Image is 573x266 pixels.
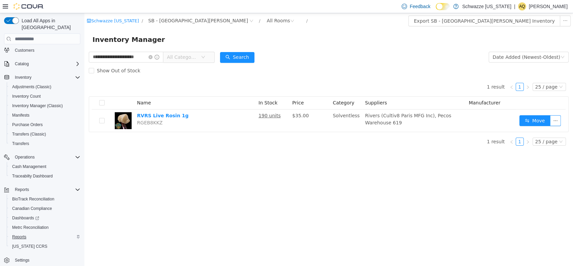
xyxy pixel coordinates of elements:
[9,242,80,250] span: Washington CCRS
[403,124,420,132] li: 1 result
[12,173,53,179] span: Traceabilty Dashboard
[9,130,80,138] span: Transfers (Classic)
[174,87,193,92] span: In Stock
[476,42,480,47] i: icon: down
[425,127,429,131] i: icon: left
[9,83,80,91] span: Adjustments (Classic)
[1,152,83,162] button: Operations
[7,120,83,129] button: Purchase Orders
[9,163,80,171] span: Cash Management
[9,140,32,148] a: Transfers
[12,234,26,240] span: Reports
[12,141,29,146] span: Transfers
[12,256,32,264] a: Settings
[1,45,83,55] button: Customers
[384,87,416,92] span: Manufacturer
[53,100,104,105] a: RVRS Live Rosin 1g
[9,140,80,148] span: Transfers
[466,102,476,113] button: icon: ellipsis
[451,125,473,132] div: 25 / page
[12,153,80,161] span: Operations
[7,204,83,213] button: Canadian Compliance
[9,92,80,100] span: Inventory Count
[70,42,75,46] i: icon: info-circle
[7,242,83,251] button: [US_STATE] CCRS
[9,204,55,213] a: Canadian Compliance
[117,42,121,47] i: icon: down
[64,4,164,11] span: SB - Fort Collins
[9,242,50,250] a: [US_STATE] CCRS
[431,124,439,132] li: 1
[15,75,31,80] span: Inventory
[7,194,83,204] button: BioTrack Reconciliation
[53,107,78,112] span: RGEB8KKZ
[519,2,525,10] span: AQ
[136,39,170,50] button: icon: searchSearch
[9,223,51,232] a: Metrc Reconciliation
[408,39,476,49] div: Date Added (Newest-Oldest)
[7,101,83,111] button: Inventory Manager (Classic)
[7,171,83,181] button: Traceabilty Dashboard
[12,164,46,169] span: Cash Management
[9,130,49,138] a: Transfers (Classic)
[57,5,59,10] span: /
[7,139,83,148] button: Transfers
[2,5,7,10] i: icon: shop
[324,2,476,13] button: Export SB - [GEOGRAPHIC_DATA][PERSON_NAME] Inventory
[474,72,479,76] i: icon: down
[9,214,42,222] a: Dashboards
[9,195,80,203] span: BioTrack Reconciliation
[1,255,83,265] button: Settings
[12,131,46,137] span: Transfers (Classic)
[12,186,32,194] button: Reports
[12,46,37,54] a: Customers
[30,99,47,116] img: RVRS Live Rosin 1g hero shot
[12,256,80,264] span: Settings
[12,103,63,108] span: Inventory Manager (Classic)
[12,122,43,127] span: Purchase Orders
[12,73,80,81] span: Inventory
[7,162,83,171] button: Cash Management
[518,2,526,10] div: Anastasia Queen
[15,61,29,67] span: Catalog
[12,84,51,90] span: Adjustments (Classic)
[9,172,80,180] span: Traceabilty Dashboard
[83,41,113,47] span: All Categories
[529,2,568,10] p: [PERSON_NAME]
[435,102,466,113] button: icon: swapMove
[12,94,41,99] span: Inventory Count
[432,70,439,77] a: 1
[441,72,445,76] i: icon: right
[12,46,80,54] span: Customers
[9,121,46,129] a: Purchase Orders
[9,111,32,119] a: Manifests
[15,48,34,53] span: Customers
[436,3,450,10] input: Dark Mode
[15,154,35,160] span: Operations
[9,92,44,100] a: Inventory Count
[9,233,80,241] span: Reports
[15,258,29,263] span: Settings
[9,204,80,213] span: Canadian Compliance
[403,70,420,78] li: 1 result
[174,100,196,105] u: 190 units
[441,127,445,131] i: icon: right
[2,5,55,10] a: icon: shopSchwazze [US_STATE]
[7,82,83,92] button: Adjustments (Classic)
[208,100,224,105] span: $35.00
[12,244,47,249] span: [US_STATE] CCRS
[7,213,83,223] a: Dashboards
[15,187,29,192] span: Reports
[248,87,270,92] span: Category
[222,5,223,10] span: /
[7,92,83,101] button: Inventory Count
[281,87,303,92] span: Suppliers
[12,215,39,221] span: Dashboards
[13,3,44,10] img: Cova
[462,2,511,10] p: Schwazze [US_STATE]
[1,59,83,69] button: Catalog
[246,96,278,119] td: Solventless
[12,206,52,211] span: Canadian Compliance
[1,73,83,82] button: Inventory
